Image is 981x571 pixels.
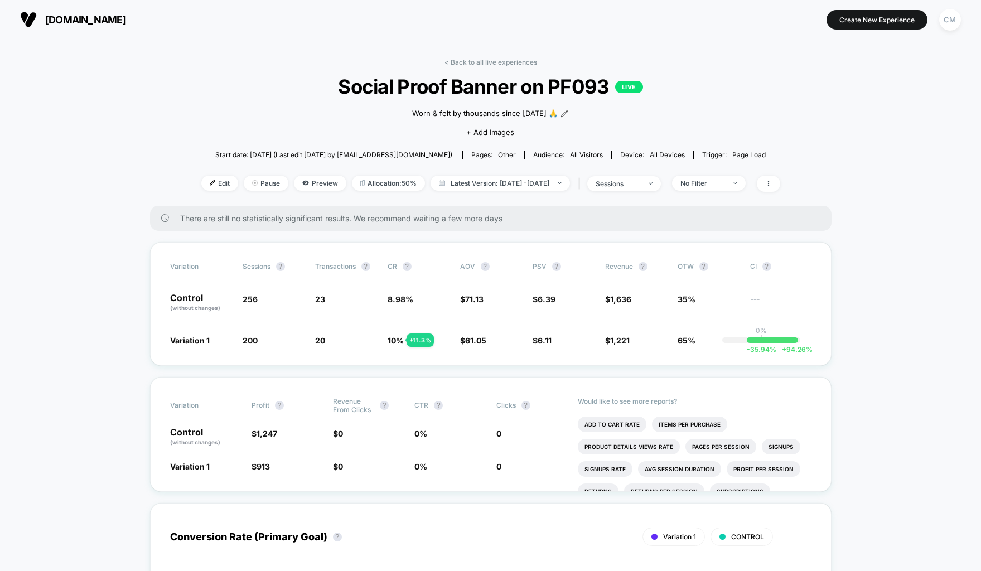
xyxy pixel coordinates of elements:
[750,262,811,271] span: CI
[649,182,653,185] img: end
[578,439,680,454] li: Product Details Views Rate
[678,262,739,271] span: OTW
[407,333,434,347] div: + 11.3 %
[414,429,427,438] span: 0 %
[533,294,555,304] span: $
[275,401,284,410] button: ?
[558,182,562,184] img: end
[611,151,693,159] span: Device:
[538,336,552,345] span: 6.11
[605,336,630,345] span: $
[170,336,210,345] span: Variation 1
[576,176,587,192] span: |
[939,9,961,31] div: CM
[276,262,285,271] button: ?
[257,429,277,438] span: 1,247
[252,462,270,471] span: $
[170,428,240,447] p: Control
[180,214,809,223] span: There are still no statistically significant results. We recommend waiting a few more days
[460,336,486,345] span: $
[471,151,516,159] div: Pages:
[315,336,325,345] span: 20
[685,439,756,454] li: Pages Per Session
[45,14,126,26] span: [DOMAIN_NAME]
[230,75,751,98] span: Social Proof Banner on PF093
[615,81,643,93] p: LIVE
[170,397,231,414] span: Variation
[936,8,964,31] button: CM
[170,439,220,446] span: (without changes)
[776,345,813,354] span: 94.26 %
[827,10,927,30] button: Create New Experience
[333,429,343,438] span: $
[756,326,767,335] p: 0%
[782,345,786,354] span: +
[498,151,516,159] span: other
[412,108,558,119] span: Worn & felt by thousands since [DATE] 🙏
[762,262,771,271] button: ?
[578,461,632,477] li: Signups Rate
[244,176,288,191] span: Pause
[570,151,603,159] span: All Visitors
[762,439,800,454] li: Signups
[338,429,343,438] span: 0
[361,262,370,271] button: ?
[210,180,215,186] img: edit
[17,11,129,28] button: [DOMAIN_NAME]
[444,58,537,66] a: < Back to all live experiences
[578,483,618,499] li: Returns
[652,417,727,432] li: Items Per Purchase
[20,11,37,28] img: Visually logo
[434,401,443,410] button: ?
[338,462,343,471] span: 0
[403,262,412,271] button: ?
[352,176,425,191] span: Allocation: 50%
[747,345,776,354] span: -35.94 %
[610,336,630,345] span: 1,221
[552,262,561,271] button: ?
[578,397,811,405] p: Would like to see more reports?
[252,401,269,409] span: Profit
[466,128,514,137] span: + Add Images
[732,151,766,159] span: Page Load
[624,483,704,499] li: Returns Per Session
[243,336,258,345] span: 200
[170,304,220,311] span: (without changes)
[257,462,270,471] span: 913
[702,151,766,159] div: Trigger:
[533,262,547,270] span: PSV
[650,151,685,159] span: all devices
[243,294,258,304] span: 256
[465,294,484,304] span: 71.13
[538,294,555,304] span: 6.39
[596,180,640,188] div: sessions
[699,262,708,271] button: ?
[460,294,484,304] span: $
[678,336,695,345] span: 65%
[388,294,413,304] span: 8.98 %
[414,462,427,471] span: 0 %
[388,262,397,270] span: CR
[252,180,258,186] img: end
[243,262,270,270] span: Sessions
[750,296,811,312] span: ---
[638,461,721,477] li: Avg Session Duration
[663,533,696,541] span: Variation 1
[680,179,725,187] div: No Filter
[315,294,325,304] span: 23
[215,151,452,159] span: Start date: [DATE] (Last edit [DATE] by [EMAIL_ADDRESS][DOMAIN_NAME])
[710,483,770,499] li: Subscriptions
[431,176,570,191] span: Latest Version: [DATE] - [DATE]
[733,182,737,184] img: end
[605,262,633,270] span: Revenue
[380,401,389,410] button: ?
[731,533,764,541] span: CONTROL
[496,401,516,409] span: Clicks
[333,397,374,414] span: Revenue From Clicks
[496,462,501,471] span: 0
[496,429,501,438] span: 0
[465,336,486,345] span: 61.05
[170,262,231,271] span: Variation
[388,336,404,345] span: 10 %
[252,429,277,438] span: $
